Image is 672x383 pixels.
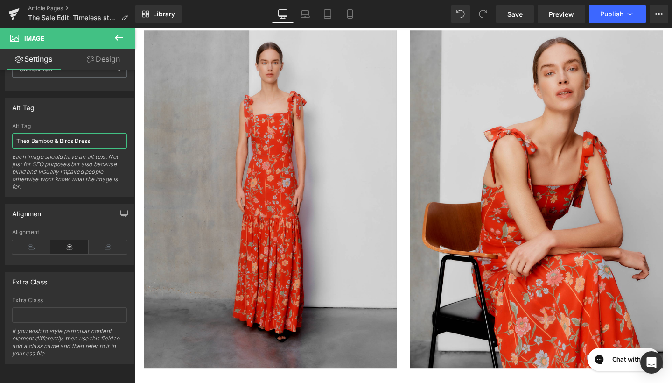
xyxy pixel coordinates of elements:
[12,327,127,363] div: If you wish to style particular content element differently, then use this field to add a class n...
[12,229,127,235] div: Alignment
[24,35,44,42] span: Image
[12,133,127,149] input: Your alt tags go here
[451,5,470,23] button: Undo
[20,66,53,73] b: Current Tab
[507,9,523,19] span: Save
[600,10,623,18] span: Publish
[640,351,663,374] div: Open Intercom Messenger
[294,5,316,23] a: Laptop
[28,14,118,21] span: The Sale Edit: Timeless styles to wear for years to come
[12,99,35,112] div: Alt Tag
[12,205,44,218] div: Alignment
[650,5,668,23] button: More
[153,10,175,18] span: Library
[471,333,555,364] iframe: Gorgias live chat messenger
[339,5,361,23] a: Mobile
[28,5,135,12] a: Article Pages
[12,123,127,129] div: Alt Tag
[316,5,339,23] a: Tablet
[589,5,646,23] button: Publish
[272,5,294,23] a: Desktop
[538,5,585,23] a: Preview
[474,5,492,23] button: Redo
[12,153,127,197] div: Each image should have an alt text. Not just for SEO purposes but also because blind and visually...
[12,297,127,304] div: Extra Class
[9,3,275,358] img: Thea Bamboo & Birds Dress
[289,3,555,358] img: Thea Bamboo & Birds Dress
[70,49,137,70] a: Design
[549,9,574,19] span: Preview
[12,273,47,286] div: Extra Class
[135,5,182,23] a: New Library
